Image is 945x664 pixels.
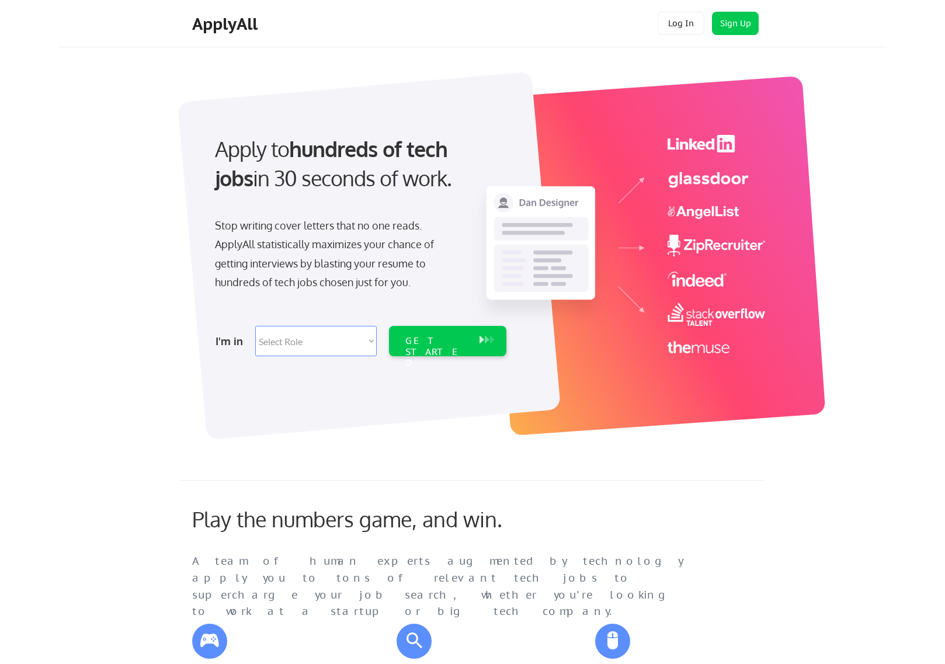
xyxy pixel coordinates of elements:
strong: hundreds of tech jobs [215,135,453,191]
button: Sign Up [712,12,759,35]
button: Log In [658,12,704,35]
div: A team of human experts augmented by technology apply you to tons of relevant tech jobs to superc... [192,553,706,620]
div: Apply to in 30 seconds of work. [215,134,502,193]
div: ApplyAll [192,14,261,34]
div: Stop writing cover letters that no one reads. ApplyAll statistically maximizes your chance of get... [215,216,455,292]
div: GET STARTED [405,335,468,369]
div: I'm in [216,332,248,350]
div: Play the numbers game, and win. [192,506,554,531]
